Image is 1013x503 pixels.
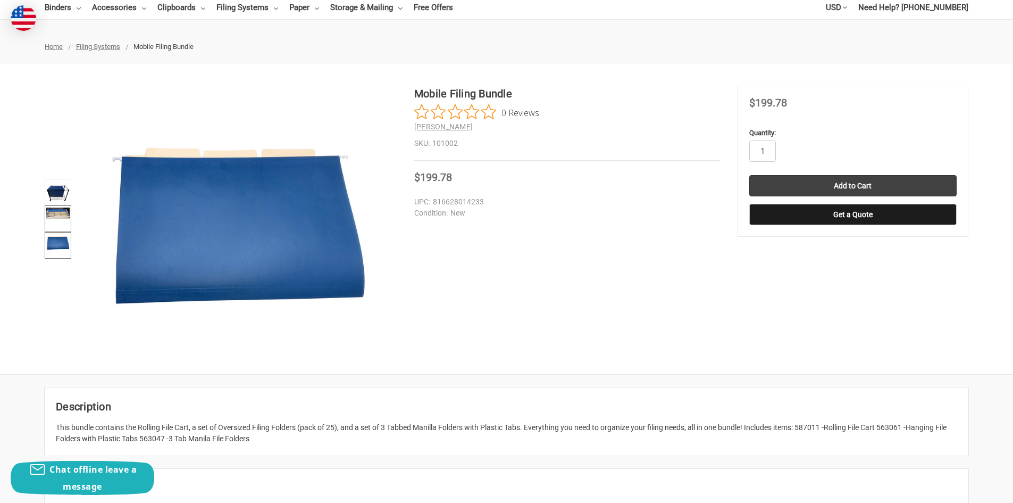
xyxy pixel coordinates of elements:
[749,96,787,109] span: $199.78
[749,128,957,138] label: Quantity:
[414,208,715,219] dd: New
[414,138,430,149] dt: SKU:
[749,175,957,196] input: Add to Cart
[11,5,36,31] img: duty and tax information for United States
[11,461,154,495] button: Chat offline leave a message
[76,43,120,51] a: Filing Systems
[414,208,448,219] dt: Condition:
[46,208,70,219] img: Mobile Filing Bundle
[414,171,452,184] span: $199.78
[501,104,539,120] span: 0 Reviews
[133,43,194,51] span: Mobile Filing Bundle
[414,104,539,120] button: Rated 0 out of 5 stars from 0 reviews. Jump to reviews.
[925,474,1013,503] iframe: Google Customer Reviews
[414,138,720,149] dd: 101002
[56,399,957,415] h2: Description
[45,43,63,51] a: Home
[46,180,70,204] img: Mobile Filing Bundle
[414,196,715,208] dd: 816628014233
[46,234,70,251] img: Mobile Filing Bundle
[49,464,137,492] span: Chat offline leave a message
[414,196,430,208] dt: UPC:
[56,422,957,444] div: This bundle contains the Rolling File Cart, a set of Oversized Filing Folders (pack of 25), and a...
[414,86,720,102] h1: Mobile Filing Bundle
[56,480,957,496] h2: Extra Information
[414,122,473,131] a: [PERSON_NAME]
[749,204,957,225] button: Get a Quote
[105,120,371,317] img: Mobile Filing Bundle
